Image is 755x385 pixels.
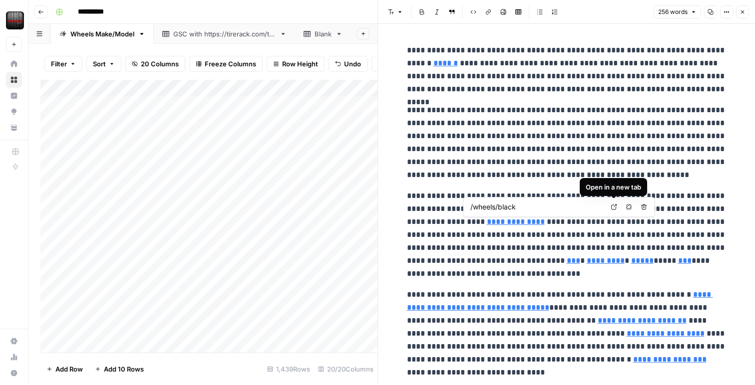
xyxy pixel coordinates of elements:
a: Insights [6,88,22,104]
a: Usage [6,349,22,365]
a: Blank [295,24,351,44]
a: GSC with [URL][DOMAIN_NAME] [154,24,295,44]
div: GSC with [URL][DOMAIN_NAME] [173,29,276,39]
span: Add Row [55,364,83,374]
div: Blank [315,29,332,39]
div: 1,439 Rows [263,361,314,377]
button: 256 words [654,5,701,18]
a: Opportunities [6,104,22,120]
button: Help + Support [6,365,22,381]
img: Tire Rack Logo [6,11,24,29]
div: 20/20 Columns [314,361,377,377]
button: Workspace: Tire Rack [6,8,22,33]
span: 20 Columns [141,59,179,69]
button: Add 10 Rows [89,361,150,377]
span: Freeze Columns [205,59,256,69]
button: Undo [329,56,368,72]
span: Filter [51,59,67,69]
span: 256 words [658,7,688,16]
span: Add 10 Rows [104,364,144,374]
button: Sort [86,56,121,72]
span: Sort [93,59,106,69]
div: Wheels Make/Model [70,29,134,39]
a: Home [6,56,22,72]
a: Browse [6,72,22,88]
button: Row Height [267,56,325,72]
button: Filter [44,56,82,72]
button: Freeze Columns [189,56,263,72]
button: Add Row [40,361,89,377]
a: Wheels Make/Model [51,24,154,44]
span: Row Height [282,59,318,69]
button: 20 Columns [125,56,185,72]
span: Undo [344,59,361,69]
a: Settings [6,333,22,349]
a: Your Data [6,120,22,136]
